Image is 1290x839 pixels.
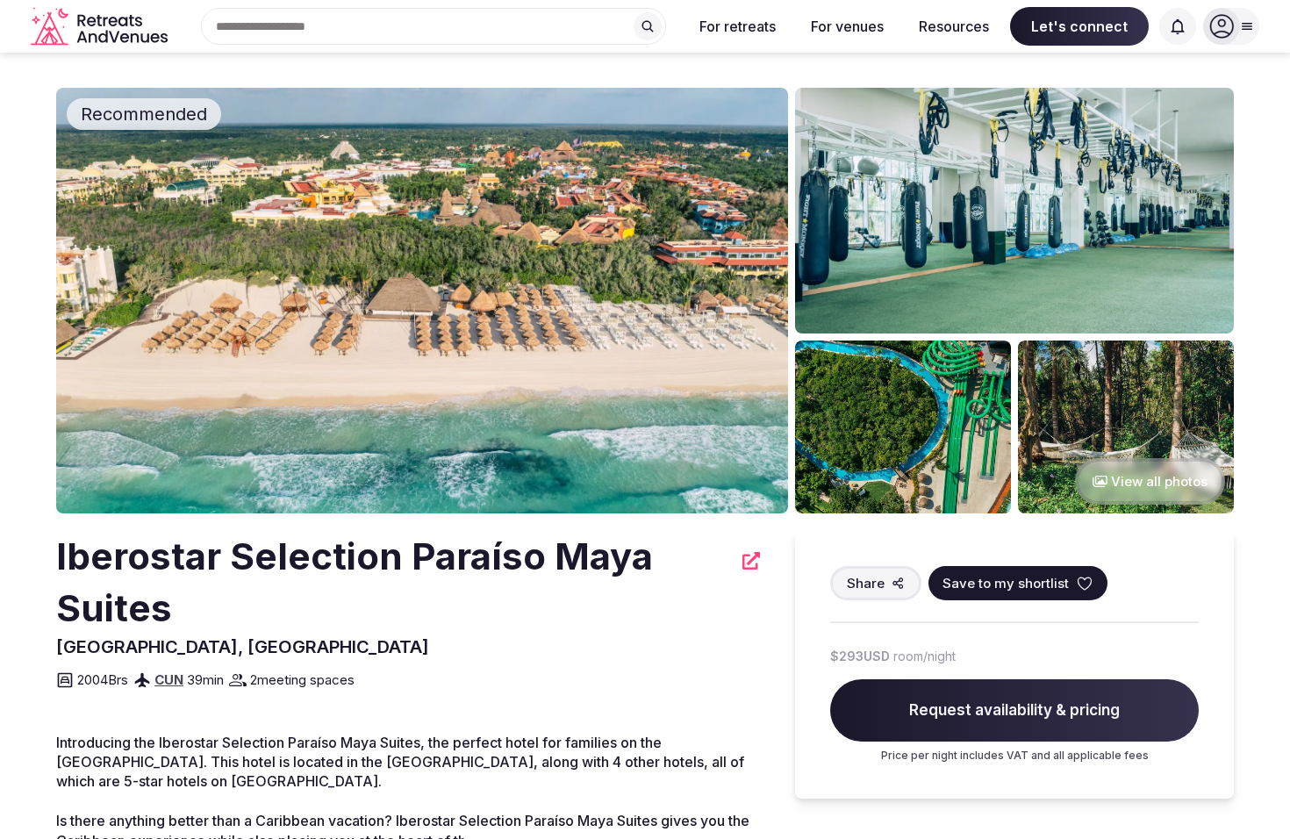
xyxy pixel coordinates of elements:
span: Save to my shortlist [942,574,1069,592]
svg: Retreats and Venues company logo [31,7,171,47]
span: 2 meeting spaces [250,670,355,689]
button: Share [830,566,921,600]
span: Let's connect [1010,7,1149,46]
span: 39 min [187,670,224,689]
h2: Iberostar Selection Paraíso Maya Suites [56,531,732,635]
span: $293 USD [830,648,890,665]
img: Venue gallery photo [795,341,1011,513]
div: Recommended [67,98,221,130]
span: Recommended [74,102,214,126]
button: View all photos [1075,458,1225,505]
span: 2004 Brs [77,670,128,689]
p: Price per night includes VAT and all applicable fees [830,749,1199,764]
span: Introducing the Iberostar Selection Paraíso Maya Suites, the perfect hotel for families on the [G... [56,734,744,791]
button: For venues [797,7,898,46]
button: For retreats [685,7,790,46]
span: Request availability & pricing [830,679,1199,742]
span: Share [847,574,885,592]
span: [GEOGRAPHIC_DATA], [GEOGRAPHIC_DATA] [56,636,429,657]
img: Venue gallery photo [1018,341,1234,513]
a: Visit the homepage [31,7,171,47]
a: CUN [154,671,183,688]
button: Resources [905,7,1003,46]
img: Venue cover photo [56,88,788,513]
span: room/night [893,648,956,665]
img: Venue gallery photo [795,88,1234,333]
button: Save to my shortlist [928,566,1107,600]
